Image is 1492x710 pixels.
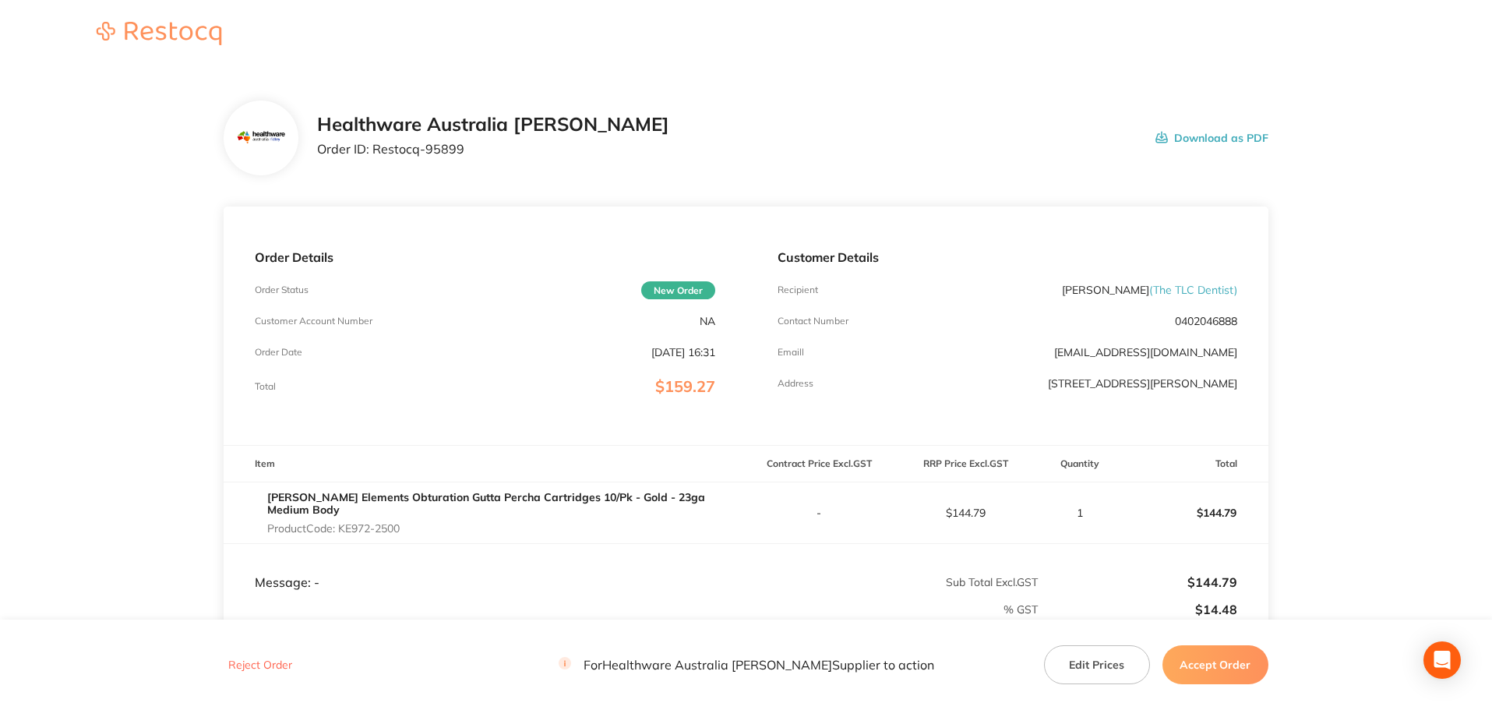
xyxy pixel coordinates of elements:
[1039,507,1121,519] p: 1
[700,315,715,327] p: NA
[267,490,705,517] a: [PERSON_NAME] Elements Obturation Gutta Percha Cartridges 10/Pk - Gold - 23ga Medium Body
[1162,645,1268,684] button: Accept Order
[1175,315,1237,327] p: 0402046888
[255,347,302,358] p: Order Date
[747,507,892,519] p: -
[778,284,818,295] p: Recipient
[1039,602,1237,616] p: $14.48
[1423,641,1461,679] div: Open Intercom Messenger
[224,659,297,673] button: Reject Order
[1122,446,1268,482] th: Total
[1155,114,1268,162] button: Download as PDF
[778,316,848,327] p: Contact Number
[317,142,669,156] p: Order ID: Restocq- 95899
[641,281,715,299] span: New Order
[746,446,893,482] th: Contract Price Excl. GST
[255,284,309,295] p: Order Status
[778,250,1237,264] p: Customer Details
[81,22,237,45] img: Restocq logo
[1044,645,1150,684] button: Edit Prices
[1039,575,1237,589] p: $144.79
[747,576,1038,588] p: Sub Total Excl. GST
[236,113,287,164] img: Mjc2MnhocQ
[1062,284,1237,296] p: [PERSON_NAME]
[1054,345,1237,359] a: [EMAIL_ADDRESS][DOMAIN_NAME]
[317,114,669,136] h2: Healthware Australia [PERSON_NAME]
[1123,494,1268,532] p: $144.79
[255,316,372,327] p: Customer Account Number
[892,446,1039,482] th: RRP Price Excl. GST
[559,658,934,673] p: For Healthware Australia [PERSON_NAME] Supplier to action
[655,376,715,396] span: $159.27
[778,378,813,389] p: Address
[267,522,746,535] p: Product Code: KE972-2500
[224,543,746,590] td: Message: -
[224,446,746,482] th: Item
[255,250,714,264] p: Order Details
[224,603,1038,616] p: % GST
[1039,446,1122,482] th: Quantity
[651,346,715,359] p: [DATE] 16:31
[1048,377,1237,390] p: [STREET_ADDRESS][PERSON_NAME]
[1149,283,1237,297] span: ( The TLC Dentist )
[255,381,276,392] p: Total
[778,347,804,358] p: Emaill
[893,507,1038,519] p: $144.79
[81,22,237,48] a: Restocq logo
